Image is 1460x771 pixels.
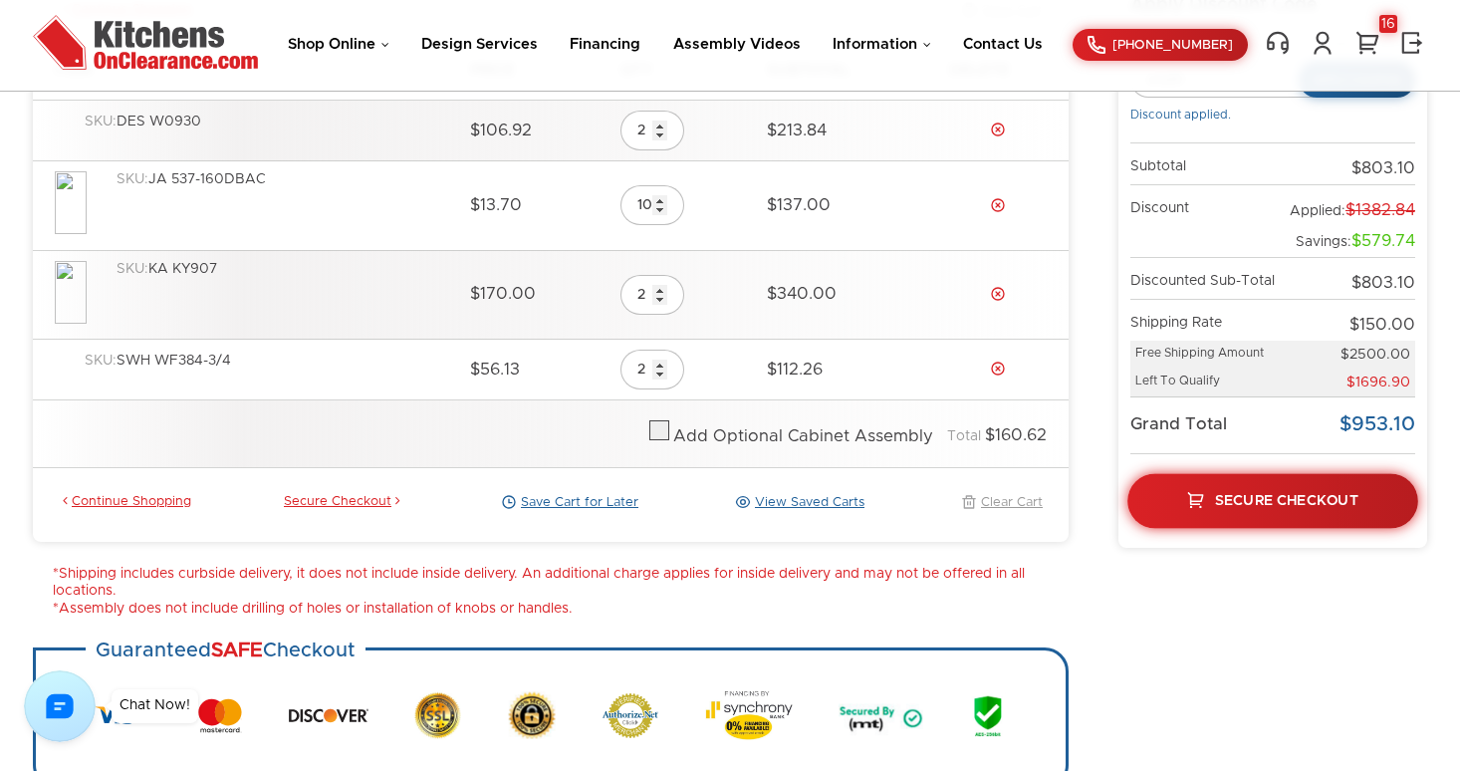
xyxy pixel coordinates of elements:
[767,123,827,138] span: $213.84
[33,15,258,70] img: Kitchens On Clearance
[1283,226,1415,257] td: Savings:
[470,286,536,302] span: $170.00
[1073,29,1248,61] a: [PHONE_NUMBER]
[1130,341,1283,369] td: Free Shipping Amount
[1130,397,1283,453] td: Grand Total
[767,286,837,302] span: $340.00
[1112,39,1233,52] span: [PHONE_NUMBER]
[957,494,1043,512] a: Clear Cart
[767,197,831,213] span: $137.00
[85,354,117,368] span: SKU:
[508,691,556,739] img: Secure
[731,494,864,512] a: View Saved Carts
[947,429,981,443] span: Total
[117,261,450,330] div: KA KY907
[211,641,263,660] strong: SAFE
[990,361,1006,377] a: Delete
[24,670,96,742] img: Chat with us
[833,37,931,52] a: Information
[117,171,450,240] div: JA 537-160DBAC
[1351,275,1415,291] span: $803.10
[990,286,1006,302] a: Delete
[55,171,87,234] img: 537-160dbac.jpg
[990,197,1006,213] a: Delete
[53,566,1069,601] li: *Shipping includes curbside delivery, it does not include inside delivery. An additional charge a...
[85,353,450,387] div: SWH WF384-3/4
[284,494,404,512] a: Secure Checkout
[673,426,933,447] div: Add Optional Cabinet Assembly
[59,494,191,512] a: Continue Shopping
[53,601,1069,619] li: *Assembly does not include drilling of holes or installation of knobs or handles.
[117,172,148,186] span: SKU:
[1340,348,1410,362] span: $2500.00
[1352,30,1382,56] a: 16
[839,690,923,740] img: Secured by MT
[1130,143,1283,185] td: Subtotal
[1379,15,1397,33] div: 16
[117,262,148,276] span: SKU:
[288,37,389,52] a: Shop Online
[570,37,640,52] a: Financing
[1339,414,1415,434] span: $953.10
[1130,108,1415,123] div: Discount applied.
[1130,258,1283,300] td: Discounted Sub-Total
[470,362,520,378] span: $56.13
[603,693,658,738] img: Authorize.net
[1345,202,1415,218] span: $1382.84
[963,37,1043,52] a: Contact Us
[1349,317,1415,333] span: $150.00
[1130,369,1283,397] td: Left To Qualify
[55,261,87,324] img: ky907.png
[470,197,522,213] span: $13.70
[767,362,823,378] span: $112.26
[705,690,793,740] img: Synchrony Bank
[1351,233,1415,249] span: $579.74
[1215,493,1358,507] span: Secure Checkout
[673,37,801,52] a: Assembly Videos
[1130,185,1283,226] td: Discount
[1346,376,1410,389] span: $1696.90
[1283,185,1415,226] td: Applied:
[85,114,450,148] div: DES W0930
[1351,160,1415,176] span: $803.10
[1130,300,1283,341] td: Shipping Rate
[990,122,1006,137] a: Delete
[86,629,365,673] h3: Guaranteed Checkout
[414,690,461,740] img: SSL
[289,701,368,730] img: Discover
[198,698,242,733] img: MasterCard
[470,123,532,138] span: $106.92
[497,494,638,512] a: Save Cart for Later
[1127,473,1418,528] a: Secure Checkout
[120,698,190,712] div: Chat Now!
[421,37,538,52] a: Design Services
[970,690,1006,740] img: AES 256 Bit
[85,115,117,128] span: SKU:
[985,427,1047,443] span: $160.62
